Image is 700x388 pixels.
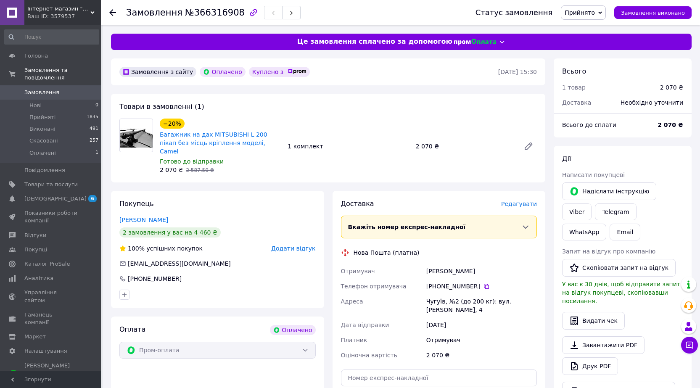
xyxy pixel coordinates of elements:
span: Оплата [119,325,145,333]
a: Багажник на дах MITSUBISHI L 200 пікап без місць кріплення моделі, Camel [160,131,267,155]
span: Написати покупцеві [562,172,625,178]
div: [PHONE_NUMBER] [127,275,182,283]
span: Доставка [562,99,591,106]
span: Вкажіть номер експрес-накладної [348,224,466,230]
span: Показники роботи компанії [24,209,78,224]
div: [DATE] [425,317,539,333]
div: Отримувач [425,333,539,348]
span: 2 587.50 ₴ [186,167,214,173]
a: Друк PDF [562,357,618,375]
span: Аналітика [24,275,53,282]
a: Редагувати [520,138,537,155]
span: Адреса [341,298,363,305]
div: Замовлення з сайту [119,67,196,77]
button: Чат з покупцем [681,337,698,354]
span: Всього [562,67,586,75]
span: №366316908 [185,8,245,18]
span: Дата відправки [341,322,389,328]
span: Маркет [24,333,46,340]
span: Інтернет-магазин "Bagazhnichki" [27,5,90,13]
span: Управління сайтом [24,289,78,304]
span: Нові [29,102,42,109]
span: Замовлення [126,8,182,18]
span: [EMAIL_ADDRESS][DOMAIN_NAME] [128,260,231,267]
span: 6 [88,195,97,202]
div: Повернутися назад [109,8,116,17]
a: Завантажити PDF [562,336,645,354]
div: [PHONE_NUMBER] [426,282,537,290]
a: Viber [562,203,592,220]
span: Налаштування [24,347,67,355]
time: [DATE] 15:30 [498,69,537,75]
div: Оплачено [270,325,315,335]
div: 2 замовлення у вас на 4 460 ₴ [119,227,221,238]
span: Головна [24,52,48,60]
span: [DEMOGRAPHIC_DATA] [24,195,87,203]
span: Покупці [24,246,47,253]
span: Прийнято [565,9,595,16]
span: Отримувач [341,268,375,275]
span: Товари та послуги [24,181,78,188]
div: Чугуїв, №2 (до 200 кг): вул. [PERSON_NAME], 4 [425,294,539,317]
div: −20% [160,119,185,129]
a: WhatsApp [562,224,606,240]
span: Платник [341,337,367,343]
span: Покупець [119,200,154,208]
span: Запит на відгук про компанію [562,248,655,255]
span: Оплачені [29,149,56,157]
img: Багажник на дах MITSUBISHI L 200 пікап без місць кріплення моделі, Camel [120,123,153,148]
span: Повідомлення [24,166,65,174]
span: Відгуки [24,232,46,239]
button: Надіслати інструкцію [562,182,656,200]
button: Замовлення виконано [614,6,692,19]
a: Telegram [595,203,636,220]
span: 100% [128,245,145,252]
span: Телефон отримувача [341,283,407,290]
span: 1 [95,149,98,157]
div: успішних покупок [119,244,203,253]
span: Редагувати [501,201,537,207]
span: 2 070 ₴ [160,166,183,173]
b: 2 070 ₴ [658,121,683,128]
div: [PERSON_NAME] [425,264,539,279]
a: [PERSON_NAME] [119,216,168,223]
span: Каталог ProSale [24,260,70,268]
span: 257 [90,137,98,145]
div: Нова Пошта (платна) [351,248,422,257]
button: Видати чек [562,312,625,330]
span: Замовлення виконано [621,10,685,16]
div: 2 070 ₴ [425,348,539,363]
span: 491 [90,125,98,133]
span: Замовлення та повідомлення [24,66,101,82]
button: Email [610,224,640,240]
span: 1835 [87,113,98,121]
span: Замовлення [24,89,59,96]
span: Додати відгук [271,245,315,252]
span: Прийняті [29,113,55,121]
input: Номер експрес-накладної [341,370,537,386]
button: Скопіювати запит на відгук [562,259,676,277]
span: 0 [95,102,98,109]
div: 1 комплект [284,140,412,152]
span: Це замовлення сплачено за допомогою [297,37,452,47]
img: prom [288,69,306,74]
span: Всього до сплати [562,121,616,128]
span: Виконані [29,125,55,133]
span: Доставка [341,200,374,208]
span: Гаманець компанії [24,311,78,326]
span: Оціночна вартість [341,352,397,359]
span: У вас є 30 днів, щоб відправити запит на відгук покупцеві, скопіювавши посилання. [562,281,680,304]
span: Готово до відправки [160,158,224,165]
span: Дії [562,155,571,163]
span: 1 товар [562,84,586,91]
div: 2 070 ₴ [660,83,683,92]
div: 2 070 ₴ [412,140,517,152]
span: Скасовані [29,137,58,145]
span: Товари в замовленні (1) [119,103,204,111]
span: [PERSON_NAME] та рахунки [24,362,78,385]
div: Необхідно уточнити [615,93,688,112]
div: Ваш ID: 3579537 [27,13,101,20]
div: Куплено з [249,67,310,77]
input: Пошук [4,29,99,45]
div: Статус замовлення [475,8,553,17]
